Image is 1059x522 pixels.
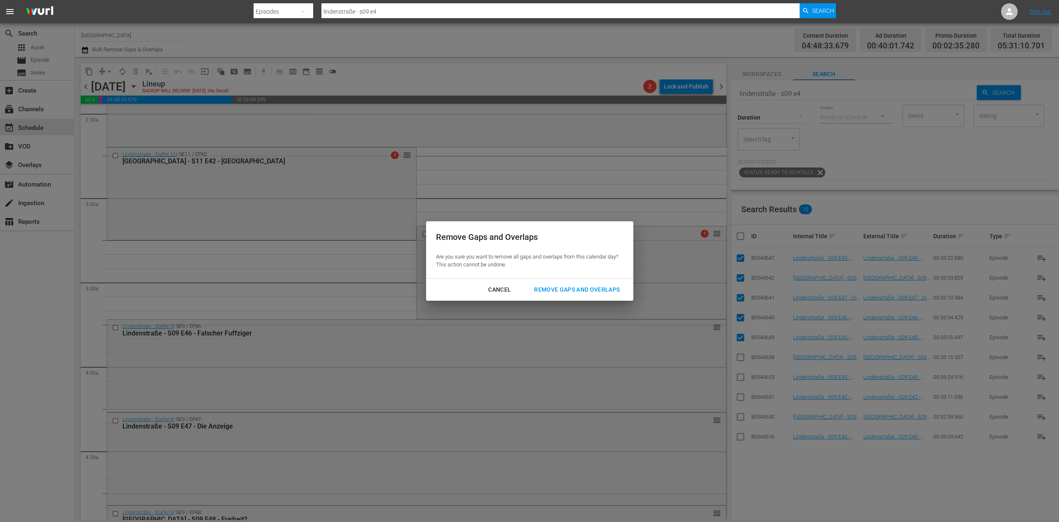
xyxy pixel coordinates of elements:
span: menu [5,7,15,17]
div: Remove Gaps and Overlaps [527,285,626,295]
p: This action cannot be undone. [436,261,618,269]
span: Search [812,3,834,18]
button: Remove Gaps and Overlaps [524,282,630,297]
button: Cancel [478,282,521,297]
a: Sign Out [1030,8,1051,15]
p: Are you sure you want to remove all gaps and overlaps from this calendar day? [436,253,618,261]
img: ans4CAIJ8jUAAAAAAAAAAAAAAAAAAAAAAAAgQb4GAAAAAAAAAAAAAAAAAAAAAAAAJMjXAAAAAAAAAAAAAAAAAAAAAAAAgAT5G... [20,2,60,22]
div: Cancel [482,285,518,295]
div: Remove Gaps and Overlaps [436,231,618,243]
